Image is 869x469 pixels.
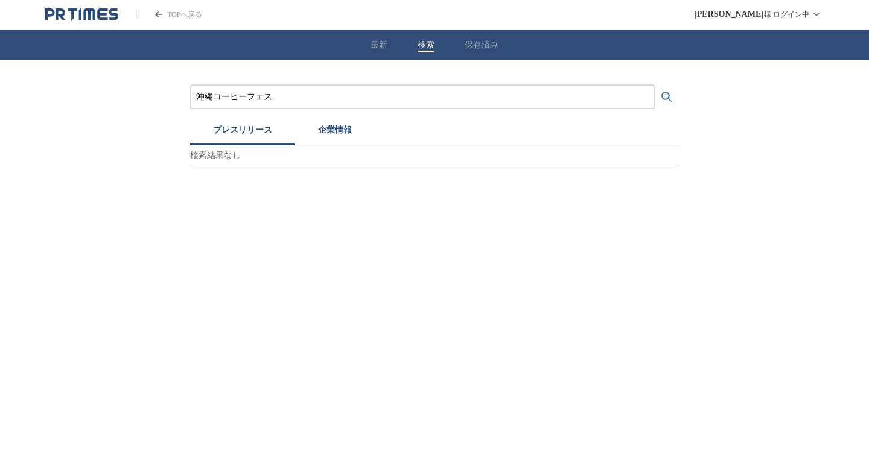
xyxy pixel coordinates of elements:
[418,40,434,51] button: 検索
[465,40,498,51] button: 保存済み
[190,145,679,166] p: 検索結果なし
[196,90,649,104] input: プレスリリースおよび企業を検索する
[45,7,118,22] a: PR TIMESのトップページはこちら
[694,10,764,19] span: [PERSON_NAME]
[371,40,387,51] button: 最新
[655,85,679,109] button: 検索する
[190,119,295,145] button: プレスリリース
[295,119,375,145] button: 企業情報
[136,10,202,20] a: PR TIMESのトップページはこちら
